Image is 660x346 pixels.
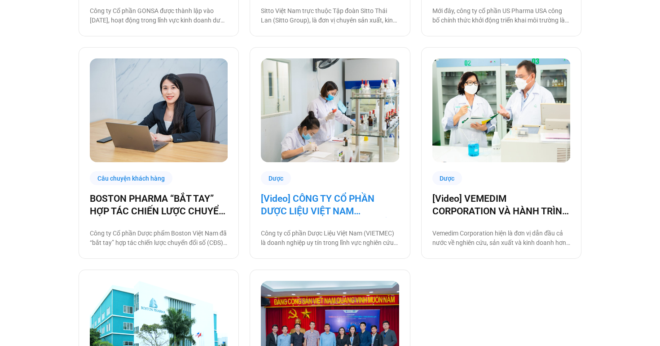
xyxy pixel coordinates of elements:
p: Mới đây, công ty cổ phần US Pharma USA công bố chính thức khởi động triển khai môi trường làm việ... [432,6,570,25]
p: Công ty Cổ phần Dược phẩm Boston Việt Nam đã “bắt tay” hợp tác chiến lược chuyển đổi số (CĐS) cùn... [90,229,228,248]
img: Vietmec-chuyen-doi-so-base.vn [261,58,399,162]
a: BOSTON PHARMA “BẮT TAY” HỢP TÁC CHIẾN LƯỢC CHUYỂN ĐỔI SỐ CÙNG [DOMAIN_NAME] [90,192,228,217]
p: Công ty cổ phần Dược Liệu Việt Nam (VIETMEC) là doanh nghiệp uy tín trong lĩnh vực nghiên cứu và ... [261,229,399,248]
img: vemedim-chuyen-doi-so-base.vn [432,58,571,162]
div: Dược [261,171,291,185]
div: Câu chuyện khách hàng [90,171,172,185]
div: Dược [432,171,462,185]
a: [Video] CÔNG TY CỔ PHẦN DƯỢC LIỆU VIỆT NAM (VIETMEC) TĂNG TỐC CHUYỂN ĐỔI SỐ CÙNG [DOMAIN_NAME] [261,192,399,217]
a: [Video] VEMEDIM CORPORATION VÀ HÀNH TRÌNH SỐ HÓA KHÔNG GIAN LÀM VIỆC TRÊN NỀN TẢNG [DOMAIN_NAME] [432,192,570,217]
img: boston pharma chuyển đổi số cùng base [90,58,228,162]
p: Sitto Việt Nam trực thuộc Tập đoàn Sitto Thái Lan (Sitto Group), là đơn vị chuyên sản xuất, kinh ... [261,6,399,25]
p: Vemedim Corporation hiện là đơn vị dẫn đầu cả nước về nghiên cứu, sản xuất và kinh doanh hơn 1000... [432,229,570,248]
p: Công ty Cổ phần GONSA được thành lập vào [DATE], hoạt động trong lĩnh vực kinh doanh dược phẩm, v... [90,6,228,25]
